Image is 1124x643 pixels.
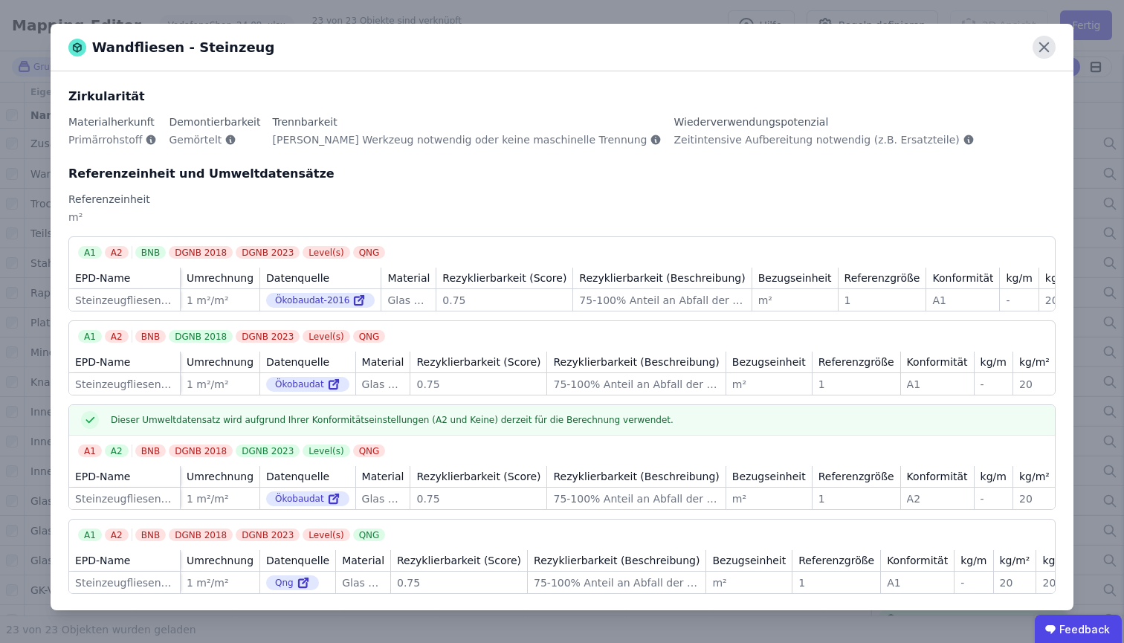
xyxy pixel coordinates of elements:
[68,210,1056,236] div: m²
[712,575,786,590] div: m²
[818,355,894,369] div: Referenzgröße
[266,355,329,369] div: Datenquelle
[1019,469,1050,484] div: kg/m²
[169,132,222,147] span: Gemörtelt
[273,114,662,129] div: Trennbarkeit
[1000,553,1030,568] div: kg/m²
[75,377,174,392] div: Steinzeugfliesen unglasiert
[442,271,566,285] div: Rezyklierbarkeit (Score)
[579,293,745,308] div: 75-100% Anteil an Abfall der recycled wird
[273,132,647,147] span: [PERSON_NAME] Werkzeug notwendig oder keine maschinelle Trennung
[266,377,349,392] div: Ökobaudat
[907,355,968,369] div: Konformität
[135,529,166,541] div: BNB
[1006,271,1032,285] div: kg/m
[187,377,253,392] div: 1 m²/m²
[387,293,430,308] div: Glas allgemein
[68,88,1056,106] div: Zirkularität
[387,271,430,285] div: Material
[75,271,130,285] div: EPD-Name
[732,469,806,484] div: Bezugseinheit
[818,377,894,392] div: 1
[553,491,719,506] div: 75-100% Anteil an Abfall der recycled wird
[887,553,948,568] div: Konformität
[353,246,386,259] div: QNG
[416,469,540,484] div: Rezyklierbarkeit (Score)
[798,575,874,590] div: 1
[266,293,375,308] div: Ökobaudat-2016
[68,132,142,147] span: Primärrohstoff
[342,575,384,590] div: Glas allgemein
[105,330,129,343] div: A2
[68,114,157,129] div: Materialherkunft
[135,330,166,343] div: BNB
[187,469,253,484] div: Umrechnung
[1000,575,1030,590] div: 20
[1045,271,1076,285] div: kg/m²
[342,553,384,568] div: Material
[266,469,329,484] div: Datenquelle
[1006,293,1032,308] div: -
[135,445,166,457] div: BNB
[75,491,174,506] div: Steinzeugfliesen unglasiert
[75,469,130,484] div: EPD-Name
[981,355,1007,369] div: kg/m
[1042,553,1073,568] div: kg/m³
[169,114,260,129] div: Demontierbarkeit
[105,529,129,541] div: A2
[1019,355,1050,369] div: kg/m²
[362,377,404,392] div: Glas allgemein
[187,575,253,590] div: 1 m²/m²
[844,271,920,285] div: Referenzgröße
[416,491,540,506] div: 0.75
[798,553,874,568] div: Referenzgröße
[960,575,986,590] div: -
[135,246,166,259] div: BNB
[907,469,968,484] div: Konformität
[303,330,349,343] div: Level(s)
[78,445,102,457] div: A1
[266,575,319,590] div: Qng
[353,330,386,343] div: QNG
[712,553,786,568] div: Bezugseinheit
[553,469,719,484] div: Rezyklierbarkeit (Beschreibung)
[553,355,719,369] div: Rezyklierbarkeit (Beschreibung)
[579,271,745,285] div: Rezyklierbarkeit (Beschreibung)
[187,271,253,285] div: Umrechnung
[416,377,540,392] div: 0.75
[303,529,349,541] div: Level(s)
[236,529,300,541] div: DGNB 2023
[674,132,959,147] span: Zeitintensive Aufbereitung notwendig (z.B. Ersatzteile)
[68,192,1056,207] div: Referenzeinheit
[818,491,894,506] div: 1
[75,575,174,590] div: Steinzeugfliesen unglasiert
[78,330,102,343] div: A1
[353,445,386,457] div: QNG
[442,293,566,308] div: 0.75
[169,529,233,541] div: DGNB 2018
[187,355,253,369] div: Umrechnung
[75,355,130,369] div: EPD-Name
[1042,575,1073,590] div: 2000
[1019,377,1050,392] div: 20
[78,246,102,259] div: A1
[266,553,329,568] div: Datenquelle
[362,491,404,506] div: Glas allgemein
[960,553,986,568] div: kg/m
[932,293,993,308] div: A1
[758,271,832,285] div: Bezugseinheit
[844,293,920,308] div: 1
[674,114,974,129] div: Wiederverwendungspotenzial
[887,575,948,590] div: A1
[534,575,700,590] div: 75-100% Anteil an Abfall der recycled wird
[75,553,130,568] div: EPD-Name
[92,37,275,58] span: Wandfliesen - Steinzeug
[187,491,253,506] div: 1 m²/m²
[187,293,253,308] div: 1 m²/m²
[1019,491,1050,506] div: 20
[907,377,968,392] div: A1
[758,293,832,308] div: m²
[169,330,233,343] div: DGNB 2018
[932,271,993,285] div: Konformität
[187,553,253,568] div: Umrechnung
